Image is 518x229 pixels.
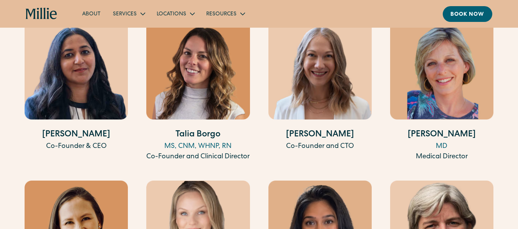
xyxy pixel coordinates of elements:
[25,129,128,141] h4: [PERSON_NAME]
[113,10,137,18] div: Services
[76,7,107,20] a: About
[146,152,250,162] div: Co-Founder and Clinical Director
[206,10,237,18] div: Resources
[268,129,372,141] h4: [PERSON_NAME]
[390,129,493,141] h4: [PERSON_NAME]
[450,11,485,19] div: Book now
[157,10,186,18] div: Locations
[200,7,250,20] div: Resources
[25,141,128,152] div: Co-Founder & CEO
[146,141,250,152] div: MS, CNM, WHNP, RN
[107,7,151,20] div: Services
[268,141,372,152] div: Co-Founder and CTO
[390,141,493,152] div: MD
[146,129,250,141] h4: Talia Borgo
[151,7,200,20] div: Locations
[443,6,492,22] a: Book now
[26,8,57,20] a: home
[390,152,493,162] div: Medical Director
